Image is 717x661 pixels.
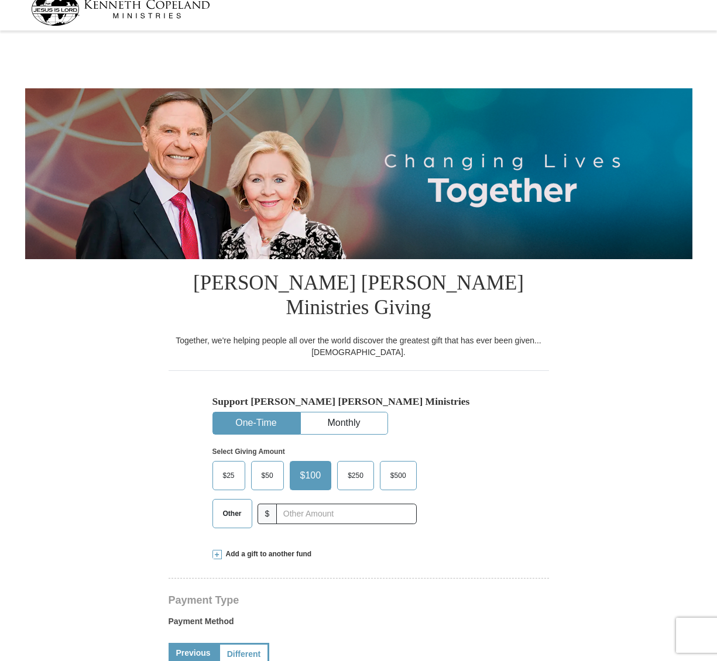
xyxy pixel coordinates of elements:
label: Payment Method [169,615,549,633]
span: $100 [294,467,327,484]
span: $500 [385,467,412,484]
strong: Select Giving Amount [212,447,285,456]
div: Together, we're helping people all over the world discover the greatest gift that has ever been g... [169,335,549,358]
span: Other [217,505,248,522]
span: $50 [256,467,279,484]
button: Monthly [301,412,387,434]
span: $25 [217,467,241,484]
span: $250 [342,467,369,484]
span: $ [258,504,277,524]
button: One-Time [213,412,300,434]
h5: Support [PERSON_NAME] [PERSON_NAME] Ministries [212,395,505,408]
span: Add a gift to another fund [222,549,312,559]
h1: [PERSON_NAME] [PERSON_NAME] Ministries Giving [169,259,549,335]
h4: Payment Type [169,595,549,605]
input: Other Amount [276,504,416,524]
